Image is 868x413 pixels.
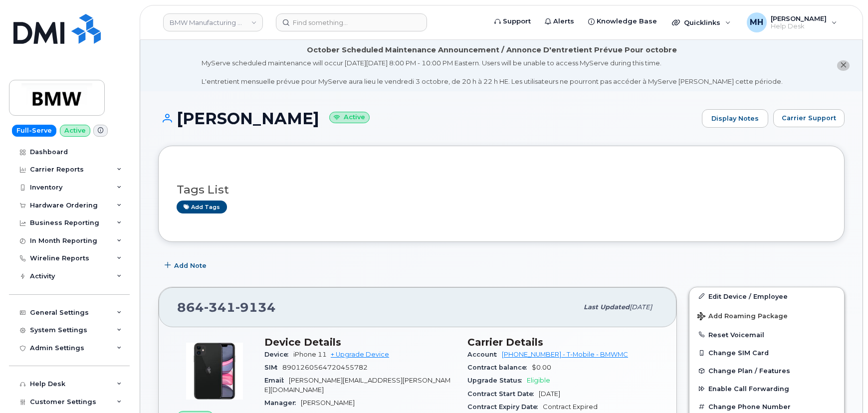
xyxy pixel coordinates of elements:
span: Account [467,351,502,358]
span: Add Note [174,261,207,270]
div: MyServe scheduled maintenance will occur [DATE][DATE] 8:00 PM - 10:00 PM Eastern. Users will be u... [202,58,783,86]
span: Contract Expiry Date [467,403,543,411]
a: Edit Device / Employee [689,287,844,305]
span: iPhone 11 [293,351,327,358]
span: Eligible [527,377,550,384]
button: Change SIM Card [689,344,844,362]
span: Email [264,377,289,384]
span: [DATE] [630,303,652,311]
a: Add tags [177,201,227,213]
span: Enable Call Forwarding [708,385,789,393]
img: iPhone_11.jpg [185,341,244,401]
span: Contract Start Date [467,390,539,398]
button: Reset Voicemail [689,326,844,344]
small: Active [329,112,370,123]
span: 8901260564720455782 [282,364,368,371]
button: Carrier Support [773,109,845,127]
span: SIM [264,364,282,371]
span: 864 [177,300,276,315]
span: Upgrade Status [467,377,527,384]
span: Change Plan / Features [708,367,790,375]
span: 341 [204,300,235,315]
h3: Device Details [264,336,455,348]
span: Carrier Support [782,113,836,123]
button: Add Roaming Package [689,305,844,326]
iframe: Messenger Launcher [825,370,861,406]
span: [DATE] [539,390,560,398]
span: Contract Expired [543,403,598,411]
span: Add Roaming Package [697,312,788,322]
button: Enable Call Forwarding [689,380,844,398]
span: [PERSON_NAME] [301,399,355,407]
span: 9134 [235,300,276,315]
button: Add Note [158,257,215,275]
span: Device [264,351,293,358]
span: Manager [264,399,301,407]
a: Display Notes [702,109,768,128]
h1: [PERSON_NAME] [158,110,697,127]
div: October Scheduled Maintenance Announcement / Annonce D'entretient Prévue Pour octobre [307,45,677,55]
a: + Upgrade Device [331,351,389,358]
span: Contract balance [467,364,532,371]
h3: Tags List [177,184,826,196]
button: close notification [837,60,850,71]
span: $0.00 [532,364,551,371]
a: [PHONE_NUMBER] - T-Mobile - BMWMC [502,351,628,358]
h3: Carrier Details [467,336,658,348]
span: Last updated [584,303,630,311]
span: [PERSON_NAME][EMAIL_ADDRESS][PERSON_NAME][DOMAIN_NAME] [264,377,450,393]
button: Change Plan / Features [689,362,844,380]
